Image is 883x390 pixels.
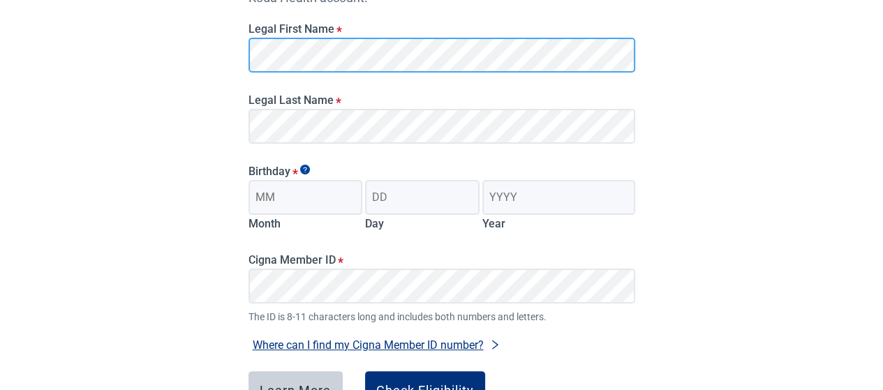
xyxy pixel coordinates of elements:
[300,165,310,174] span: Show tooltip
[482,217,505,230] label: Year
[248,180,363,215] input: Birth month
[482,180,635,215] input: Birth year
[248,165,635,178] legend: Birthday
[248,309,635,324] span: The ID is 8-11 characters long and includes both numbers and letters.
[248,22,635,36] label: Legal First Name
[248,217,281,230] label: Month
[248,336,505,354] button: Where can I find my Cigna Member ID number?
[365,217,384,230] label: Day
[248,93,635,107] label: Legal Last Name
[489,339,500,350] span: right
[248,253,635,267] label: Cigna Member ID
[365,180,480,215] input: Birth day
